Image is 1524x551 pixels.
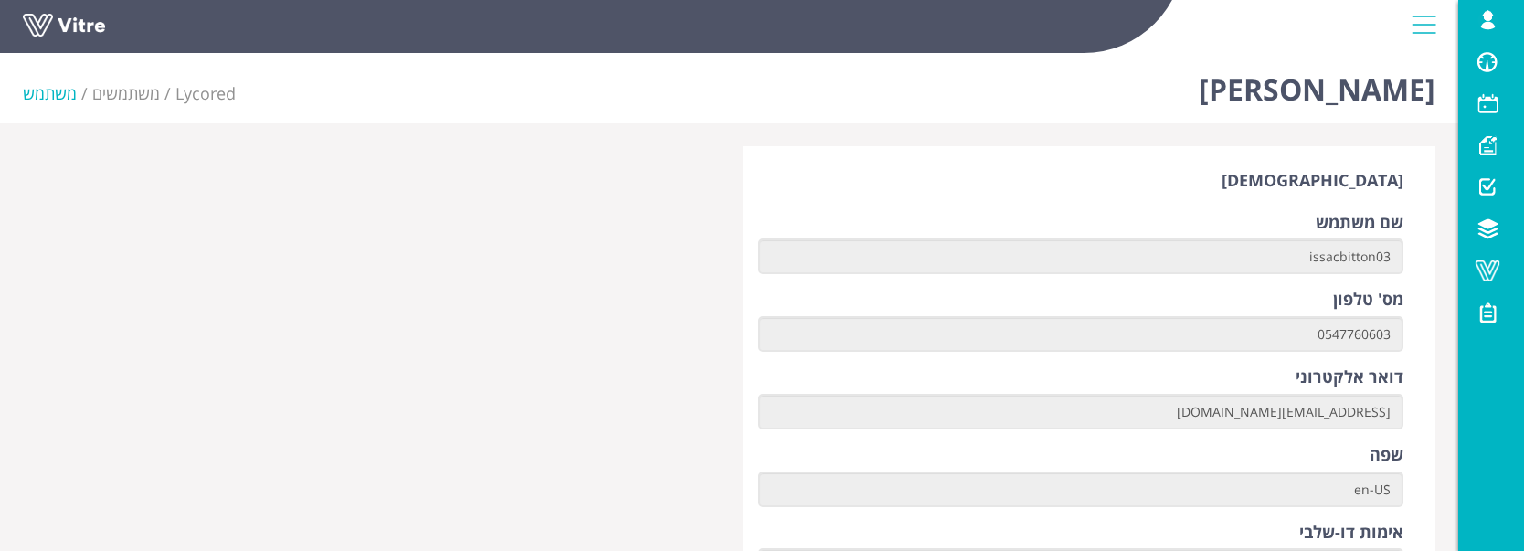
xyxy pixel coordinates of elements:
label: [DEMOGRAPHIC_DATA] [1222,169,1403,193]
label: שם משתמש [1316,211,1403,235]
span: 183 [175,82,236,104]
label: מס' טלפון [1333,288,1403,312]
label: דואר אלקטרוני [1296,366,1403,389]
label: אימות דו-שלבי [1299,521,1403,545]
li: משתמש [23,82,92,106]
a: משתמשים [92,82,160,104]
label: שפה [1370,443,1403,467]
h1: [PERSON_NAME] [1199,46,1435,123]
